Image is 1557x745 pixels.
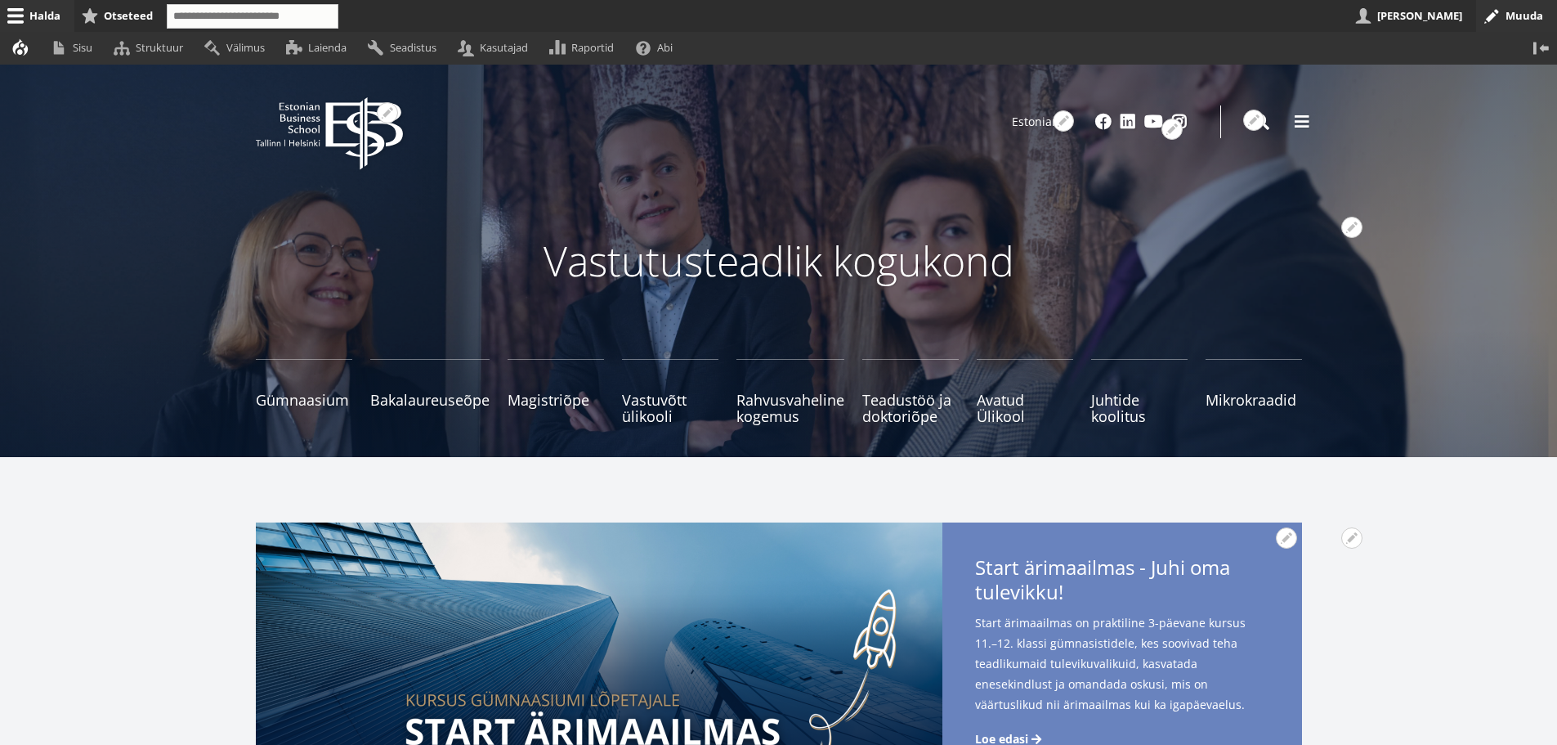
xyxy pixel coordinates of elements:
[622,359,718,424] a: Vastuvõtt ülikooli
[508,359,604,424] a: Magistriõpe
[1276,527,1297,549] button: Avatud Start ärimaailmas - [PERSON_NAME] oma tulevikku! seaded
[346,236,1212,285] p: Vastutusteadlik kogukond
[1171,114,1188,130] a: Instagram
[370,392,490,408] span: Bakalaureuseõpe
[736,392,844,424] span: Rahvusvaheline kogemus
[450,32,542,64] a: Kasutajad
[256,359,352,424] a: Gümnaasium
[1095,114,1112,130] a: Facebook
[360,32,450,64] a: Seadistus
[862,392,959,424] span: Teadustöö ja doktoriõpe
[106,32,197,64] a: Struktuur
[43,32,106,64] a: Sisu
[279,32,360,64] a: Laienda
[370,359,490,424] a: Bakalaureuseõpe
[977,359,1073,424] a: Avatud Ülikool
[1525,32,1557,64] button: Vertikaalasend
[975,555,1269,609] span: Start ärimaailmas - Juhi oma
[1243,110,1264,131] button: Avatud seaded
[629,32,687,64] a: Abi
[862,359,959,424] a: Teadustöö ja doktoriõpe
[1091,359,1188,424] a: Juhtide koolitus
[377,102,398,123] button: Avatud seaded
[1120,114,1136,130] a: Linkedin
[1206,392,1302,408] span: Mikrokraadid
[1341,217,1362,238] button: Avatud seaded
[1206,359,1302,424] a: Mikrokraadid
[736,359,844,424] a: Rahvusvaheline kogemus
[1144,114,1163,130] a: Youtube
[508,392,604,408] span: Magistriõpe
[622,392,718,424] span: Vastuvõtt ülikooli
[1161,119,1183,140] button: Avatud Social Links seaded
[1341,527,1362,549] button: Avatud Start ärimaailmas - [PERSON_NAME] oma tulevikku! seaded
[543,32,629,64] a: Raportid
[1053,110,1074,132] button: Avatud seaded
[977,392,1073,424] span: Avatud Ülikool
[256,392,352,408] span: Gümnaasium
[975,613,1269,715] span: Start ärimaailmas on praktiline 3-päevane kursus 11.–12. klassi gümnasistidele, kes soovivad teha...
[197,32,279,64] a: Välimus
[1091,392,1188,424] span: Juhtide koolitus
[975,580,1063,604] span: tulevikku!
